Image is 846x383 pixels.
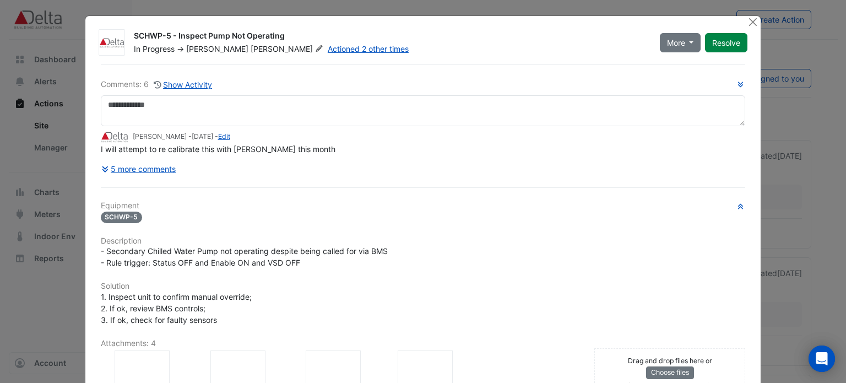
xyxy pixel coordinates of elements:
[809,346,835,372] div: Open Intercom Messenger
[251,44,326,55] span: [PERSON_NAME]
[101,236,746,246] h6: Description
[660,33,701,52] button: More
[101,78,213,91] div: Comments: 6
[101,292,254,325] span: 1. Inspect unit to confirm manual override; 2. If ok, review BMS controls; 3. If ok, check for fa...
[134,44,175,53] span: In Progress
[101,144,335,154] span: I will attempt to re calibrate this with [PERSON_NAME] this month
[646,366,694,379] button: Choose files
[133,132,230,142] small: [PERSON_NAME] - -
[328,44,409,53] a: Actioned 2 other times
[628,357,712,365] small: Drag and drop files here or
[177,44,184,53] span: ->
[101,201,746,211] h6: Equipment
[218,132,230,141] a: Edit
[153,78,213,91] button: Show Activity
[186,44,248,53] span: [PERSON_NAME]
[101,282,746,291] h6: Solution
[101,246,388,267] span: - Secondary Chilled Water Pump not operating despite being called for via BMS - Rule trigger: Sta...
[747,16,758,28] button: Close
[99,37,124,48] img: Delta Building Automation
[101,159,177,179] button: 5 more comments
[101,339,746,348] h6: Attachments: 4
[134,30,647,44] div: SCHWP-5 - Inspect Pump Not Operating
[705,33,747,52] button: Resolve
[101,212,143,223] span: SCHWP-5
[101,131,128,143] img: Delta Building Automation
[192,132,213,141] span: 2025-08-04 15:11:27
[667,37,685,48] span: More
